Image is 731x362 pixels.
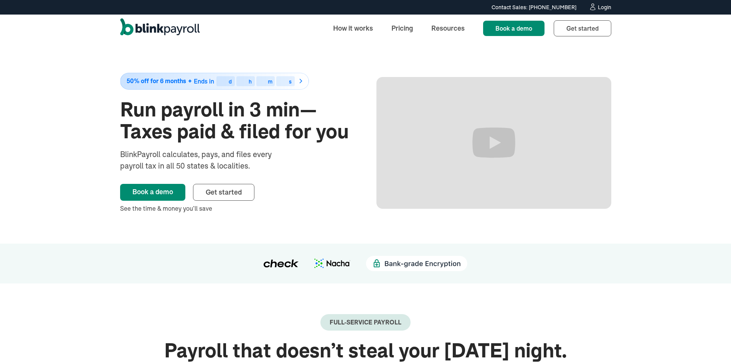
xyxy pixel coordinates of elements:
[120,149,292,172] div: BlinkPayroll calculates, pays, and files every payroll tax in all 50 states & localities.
[120,340,611,362] h2: Payroll that doesn’t steal your [DATE] night.
[385,20,419,36] a: Pricing
[566,25,599,32] span: Get started
[589,3,611,11] a: Login
[330,319,401,326] div: Full-Service payroll
[495,25,532,32] span: Book a demo
[268,79,272,84] div: m
[120,73,355,90] a: 50% off for 6 monthsEnds indhms
[194,77,214,85] span: Ends in
[249,79,252,84] div: h
[193,184,254,201] a: Get started
[120,18,200,38] a: home
[492,3,576,11] div: Contact Sales: [PHONE_NUMBER]
[554,20,611,36] a: Get started
[120,184,185,201] a: Book a demo
[120,99,355,143] h1: Run payroll in 3 min—Taxes paid & filed for you
[120,204,355,213] div: See the time & money you’ll save
[598,5,611,10] div: Login
[425,20,471,36] a: Resources
[127,78,186,84] span: 50% off for 6 months
[483,21,545,36] a: Book a demo
[206,188,242,197] span: Get started
[289,79,292,84] div: s
[229,79,232,84] div: d
[327,20,379,36] a: How it works
[376,77,611,209] iframe: Run Payroll in 3 min with BlinkPayroll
